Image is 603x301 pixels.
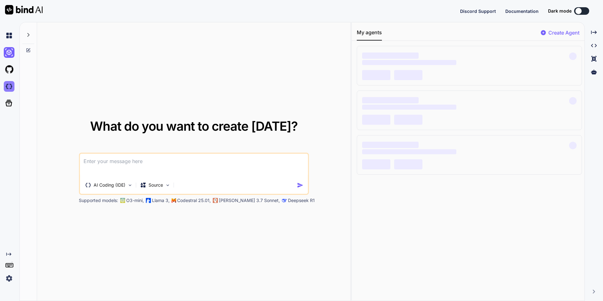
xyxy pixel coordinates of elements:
[394,70,422,80] span: ‌
[548,29,579,36] p: Create Agent
[394,159,422,169] span: ‌
[94,182,125,188] p: AI Coding (IDE)
[362,105,456,110] span: ‌
[165,183,170,188] img: Pick Models
[219,197,280,204] p: [PERSON_NAME] 3.7 Sonnet,
[460,8,496,14] button: Discord Support
[120,198,125,203] img: GPT-4
[127,183,133,188] img: Pick Tools
[152,197,170,204] p: Llama 3,
[362,60,456,65] span: ‌
[79,197,118,204] p: Supported models:
[569,142,577,149] span: ‌
[569,97,577,105] span: ‌
[297,182,303,189] img: icon
[4,30,14,41] img: chat
[149,182,163,188] p: Source
[362,142,419,148] span: ‌
[357,29,382,41] button: My agents
[4,81,14,92] img: darkCloudIdeIcon
[171,198,176,203] img: Mistral-AI
[4,273,14,284] img: settings
[126,197,144,204] p: O3-mini,
[213,198,218,203] img: claude
[362,70,390,80] span: ‌
[146,198,151,203] img: Llama2
[569,52,577,60] span: ‌
[177,197,211,204] p: Codestral 25.01,
[362,149,456,154] span: ‌
[505,8,539,14] button: Documentation
[362,115,390,125] span: ‌
[4,64,14,75] img: githubLight
[282,198,287,203] img: claude
[4,47,14,58] img: ai-studio
[362,52,419,59] span: ‌
[394,115,422,125] span: ‌
[5,5,43,14] img: Bind AI
[90,118,298,134] span: What do you want to create [DATE]?
[362,97,419,103] span: ‌
[548,8,572,14] span: Dark mode
[362,159,390,169] span: ‌
[288,197,315,204] p: Deepseek R1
